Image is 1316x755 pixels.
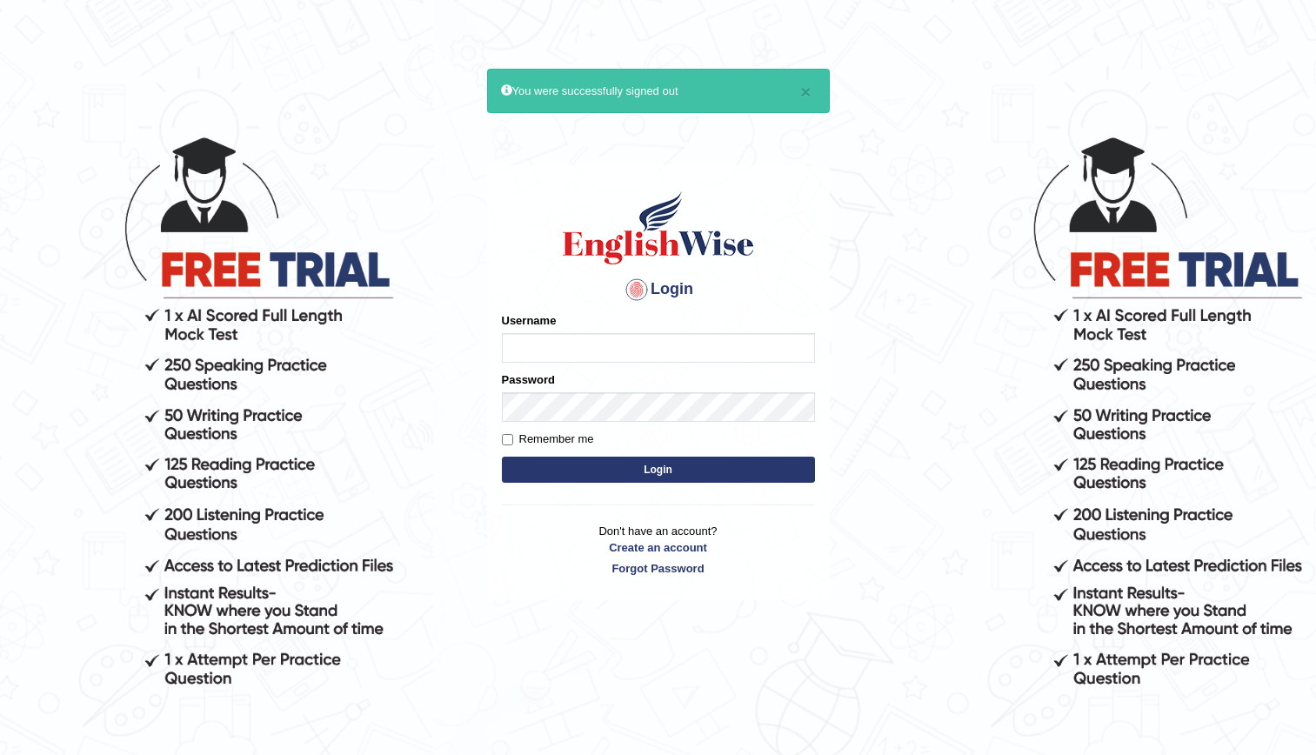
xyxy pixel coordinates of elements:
label: Remember me [502,431,594,448]
p: Don't have an account? [502,523,815,577]
div: You were successfully signed out [487,69,830,113]
button: Login [502,457,815,483]
button: × [800,83,811,101]
h4: Login [502,276,815,304]
a: Create an account [502,539,815,556]
a: Forgot Password [502,560,815,577]
img: Logo of English Wise sign in for intelligent practice with AI [559,189,758,267]
input: Remember me [502,434,513,445]
label: Username [502,312,557,329]
label: Password [502,371,555,388]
